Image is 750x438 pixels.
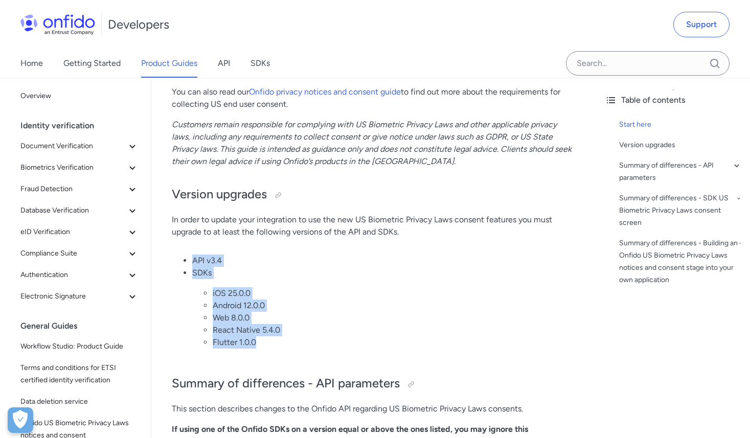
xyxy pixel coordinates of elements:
[192,267,576,349] li: SDKs
[16,286,143,307] button: Electronic Signature
[16,179,143,199] button: Fraud Detection
[619,237,742,286] a: Summary of differences - Building an Onfido US Biometric Privacy Laws notices and consent stage i...
[20,204,126,217] span: Database Verification
[218,49,230,78] a: API
[141,49,197,78] a: Product Guides
[673,12,730,37] a: Support
[619,119,742,131] a: Start here
[213,336,576,349] li: Flutter 1.0.0
[251,49,270,78] a: SDKs
[172,86,576,110] p: You can also read our to find out more about the requirements for collecting US end user consent.
[20,140,126,152] span: Document Verification
[20,14,95,35] img: Onfido Logo
[619,159,742,184] a: Summary of differences - API parameters
[249,87,401,97] a: Onfido privacy notices and consent guide
[8,407,33,433] button: Open Preferences
[20,396,139,408] span: Data deletion service
[20,90,139,102] span: Overview
[213,324,576,336] li: React Native 5.4.0
[63,49,121,78] a: Getting Started
[172,403,576,415] p: This section describes changes to the Onfido API regarding US Biometric Privacy Laws consents.
[172,120,572,166] em: Customers remain responsible for complying with US Biometric Privacy Laws and other applicable pr...
[8,407,33,433] div: Cookie Preferences
[16,243,143,264] button: Compliance Suite
[20,226,126,238] span: eID Verification
[16,200,143,221] button: Database Verification
[20,247,126,260] span: Compliance Suite
[192,255,576,267] li: API v3.4
[20,340,139,353] span: Workflow Studio: Product Guide
[20,49,43,78] a: Home
[213,299,576,312] li: Android 12.0.0
[16,265,143,285] button: Authentication
[20,183,126,195] span: Fraud Detection
[20,316,147,336] div: General Guides
[16,336,143,357] a: Workflow Studio: Product Guide
[16,358,143,390] a: Terms and conditions for ETSI certified identity verification
[619,192,742,229] a: Summary of differences - SDK US Biometric Privacy Laws consent screen
[20,362,139,386] span: Terms and conditions for ETSI certified identity verification
[108,16,169,33] h1: Developers
[16,86,143,106] a: Overview
[213,312,576,324] li: Web 8.0.0
[16,136,143,156] button: Document Verification
[619,139,742,151] a: Version upgrades
[20,162,126,174] span: Biometrics Verification
[605,94,742,106] div: Table of contents
[213,287,576,299] li: iOS 25.0.0
[172,214,576,238] p: In order to update your integration to use the new US Biometric Privacy Laws consent features you...
[172,375,576,393] h2: Summary of differences - API parameters
[172,186,576,203] h2: Version upgrades
[16,222,143,242] button: eID Verification
[20,290,126,303] span: Electronic Signature
[566,51,730,76] input: Onfido search input field
[20,269,126,281] span: Authentication
[16,391,143,412] a: Data deletion service
[16,157,143,178] button: Biometrics Verification
[20,116,147,136] div: Identity verification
